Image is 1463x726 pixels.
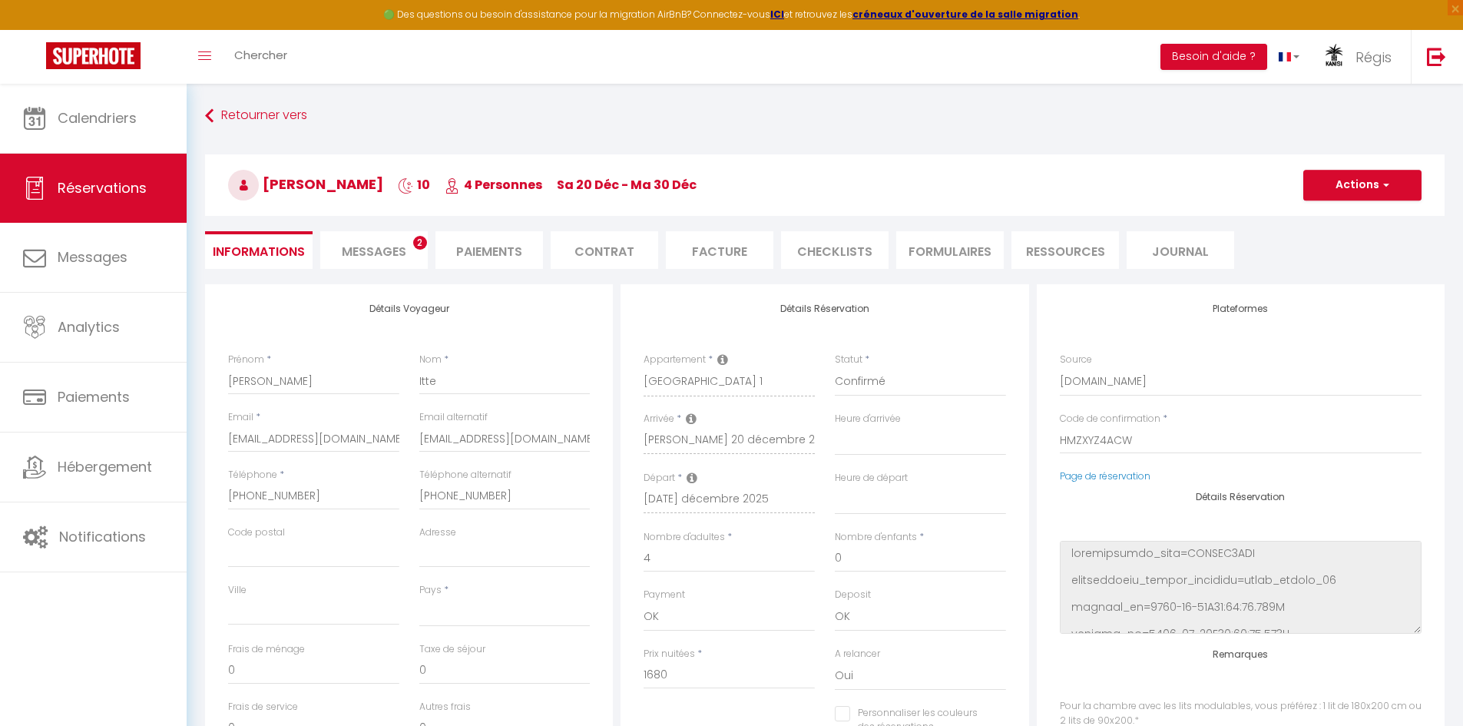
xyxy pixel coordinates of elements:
a: ICI [770,8,784,21]
a: créneaux d'ouverture de la salle migration [852,8,1078,21]
label: Départ [644,471,675,486]
span: 10 [398,176,430,194]
button: Actions [1303,170,1422,201]
a: ... Régis [1311,30,1411,84]
button: Besoin d'aide ? [1160,44,1267,70]
label: Ville [228,583,247,598]
label: Adresse [419,525,456,540]
h4: Détails Réservation [1060,492,1422,502]
label: Téléphone alternatif [419,468,511,482]
label: Appartement [644,353,706,367]
label: Taxe de séjour [419,642,485,657]
label: Email alternatif [419,410,488,425]
button: Ouvrir le widget de chat LiveChat [12,6,58,52]
img: logout [1427,47,1446,66]
li: Facture [666,231,773,269]
label: Email [228,410,253,425]
label: Arrivée [644,412,674,426]
li: Contrat [551,231,658,269]
label: Deposit [835,588,871,602]
span: Messages [342,243,406,260]
label: Code de confirmation [1060,412,1160,426]
span: Analytics [58,317,120,336]
span: Régis [1355,48,1392,67]
label: Frais de service [228,700,298,714]
a: Page de réservation [1060,469,1150,482]
li: Journal [1127,231,1234,269]
span: Calendriers [58,108,137,128]
span: Réservations [58,178,147,197]
label: Nom [419,353,442,367]
span: sa 20 Déc - ma 30 Déc [557,176,697,194]
span: Hébergement [58,457,152,476]
label: Prénom [228,353,264,367]
span: Paiements [58,387,130,406]
span: Messages [58,247,127,267]
img: Super Booking [46,42,141,69]
label: Pays [419,583,442,598]
li: FORMULAIRES [896,231,1004,269]
label: Code postal [228,525,285,540]
img: ... [1322,44,1345,71]
a: Retourner vers [205,102,1445,130]
label: Source [1060,353,1092,367]
h4: Détails Voyageur [228,303,590,314]
h4: Remarques [1060,649,1422,660]
label: Téléphone [228,468,277,482]
label: Frais de ménage [228,642,305,657]
label: Nombre d'adultes [644,530,725,545]
li: Paiements [435,231,543,269]
label: Heure d'arrivée [835,412,901,426]
label: Autres frais [419,700,471,714]
li: Ressources [1011,231,1119,269]
label: Nombre d'enfants [835,530,917,545]
label: Statut [835,353,862,367]
li: Informations [205,231,313,269]
li: CHECKLISTS [781,231,889,269]
span: Notifications [59,527,146,546]
span: 4 Personnes [445,176,542,194]
label: Payment [644,588,685,602]
h4: Plateformes [1060,303,1422,314]
label: Prix nuitées [644,647,695,661]
span: 2 [413,236,427,250]
label: A relancer [835,647,880,661]
span: Chercher [234,47,287,63]
span: [PERSON_NAME] [228,174,383,194]
a: Chercher [223,30,299,84]
label: Heure de départ [835,471,908,486]
h4: Détails Réservation [644,303,1005,314]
